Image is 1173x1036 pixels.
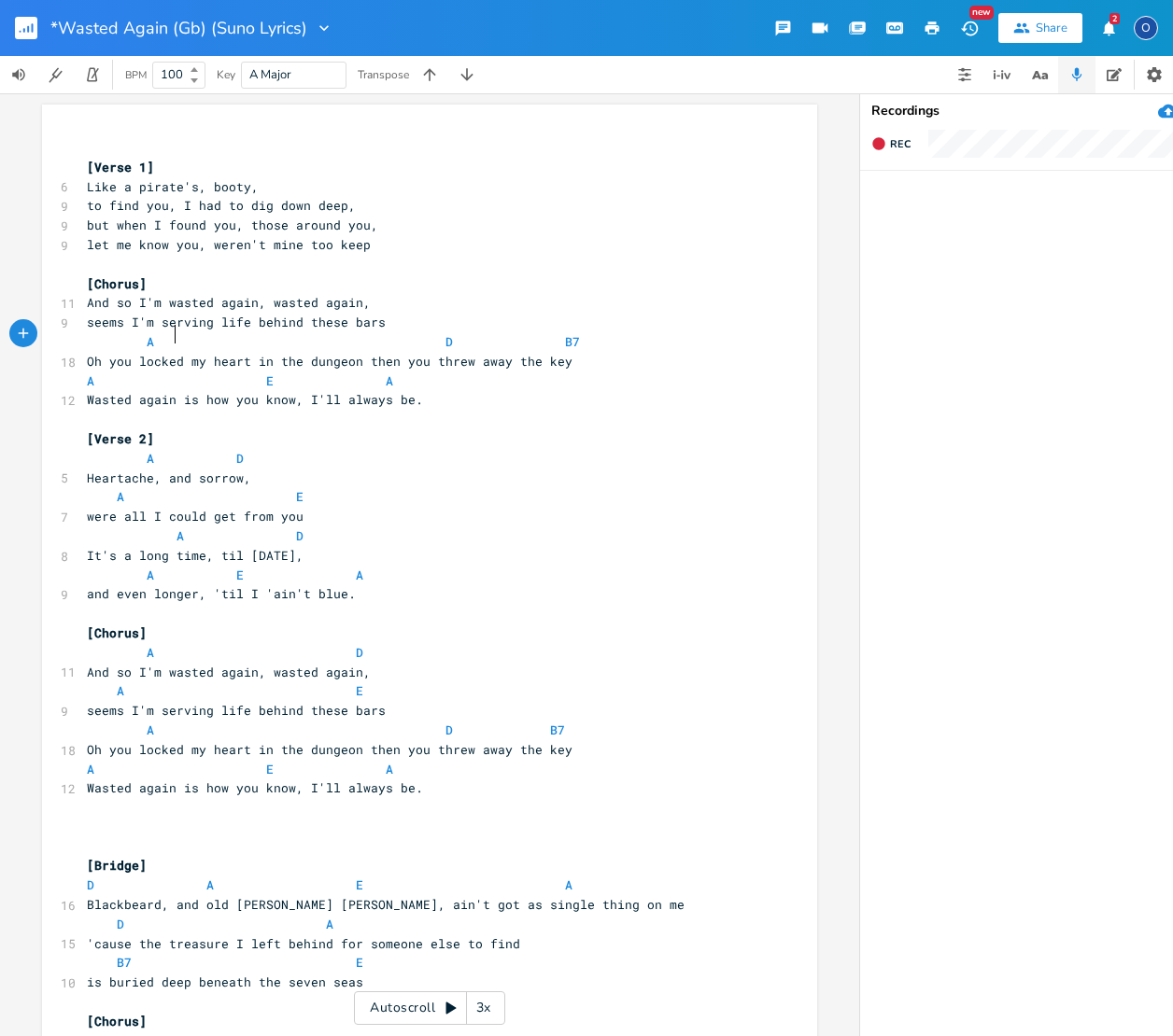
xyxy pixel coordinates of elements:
span: seems I'm serving life behind these bars [87,314,386,330]
span: A [117,682,124,699]
span: A [147,721,154,738]
div: 2 [1109,13,1120,24]
span: E [296,488,304,505]
span: [Verse 1] [87,159,154,175]
span: [Bridge] [87,857,147,874]
button: 2 [1090,11,1127,45]
span: let me know you, weren't mine too keep [87,236,371,253]
span: A [87,372,94,389]
span: A [147,644,154,661]
button: Share [998,13,1082,43]
span: [Chorus] [87,624,147,641]
span: A [206,876,214,893]
span: E [356,954,363,971]
span: D [296,527,304,544]
button: Rec [864,129,918,159]
span: D [445,721,453,738]
span: A [147,567,154,583]
span: D [87,876,94,893]
div: 3x [467,991,501,1025]
span: A [565,876,572,893]
div: New [969,6,994,20]
span: to find you, I had to dig down deep, [87,197,356,214]
span: A [386,372,393,389]
div: Autoscroll [354,991,505,1025]
span: but when I found you, those around you, [87,217,378,233]
span: B7 [117,954,132,971]
span: Rec [890,137,911,151]
span: and even longer, 'til I 'ain't blue. [87,585,356,602]
span: Blackbeard, and old [PERSON_NAME] [PERSON_NAME], ain't got as single thing on me [87,896,685,913]
div: Key [217,69,235,80]
span: is buried deep beneath the seven seas [87,973,363,990]
span: D [445,333,453,350]
span: B7 [565,333,580,350]
span: D [117,916,124,932]
span: E [266,761,274,777]
button: New [951,11,988,45]
span: Oh you locked my heart in the dungeon then you threw away the key [87,741,572,758]
div: Old Kountry [1134,16,1158,40]
span: were all I could get from you [87,508,304,525]
span: And so I'm wasted again, wasted again, [87,294,371,311]
span: [Chorus] [87,275,147,292]
span: Oh you locked my heart in the dungeon then you threw away the key [87,353,572,370]
span: [Verse 2] [87,430,154,447]
div: BPM [125,70,147,80]
span: A [326,916,333,932]
button: O [1134,7,1158,49]
span: A [356,567,363,583]
span: D [356,644,363,661]
span: *Wasted Again (Gb) (Suno Lyrics) [50,20,307,36]
span: Wasted again is how you know, I'll always be. [87,779,423,796]
span: E [356,876,363,893]
span: A [386,761,393,777]
span: B7 [550,721,565,738]
span: It's a long time, til [DATE], [87,547,304,564]
span: [Chorus] [87,1013,147,1029]
span: Like a pirate's, booty, [87,178,259,195]
span: A [87,761,94,777]
span: Wasted again is how you know, I'll always be. [87,391,423,408]
span: seems I'm serving life behind these bars [87,702,386,719]
span: A [117,488,124,505]
span: A [147,333,154,350]
div: Share [1036,20,1067,36]
span: A [147,450,154,467]
span: E [236,567,244,583]
span: E [356,682,363,699]
span: E [266,372,274,389]
span: A [177,527,184,544]
span: D [236,450,244,467]
span: 'cause the treasure I left behind for someone else to find [87,935,520,952]
span: Heartache, and sorrow, [87,469,251,486]
span: And so I'm wasted again, wasted again, [87,664,371,680]
div: Transpose [358,69,409,80]
span: A Major [249,66,291,83]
